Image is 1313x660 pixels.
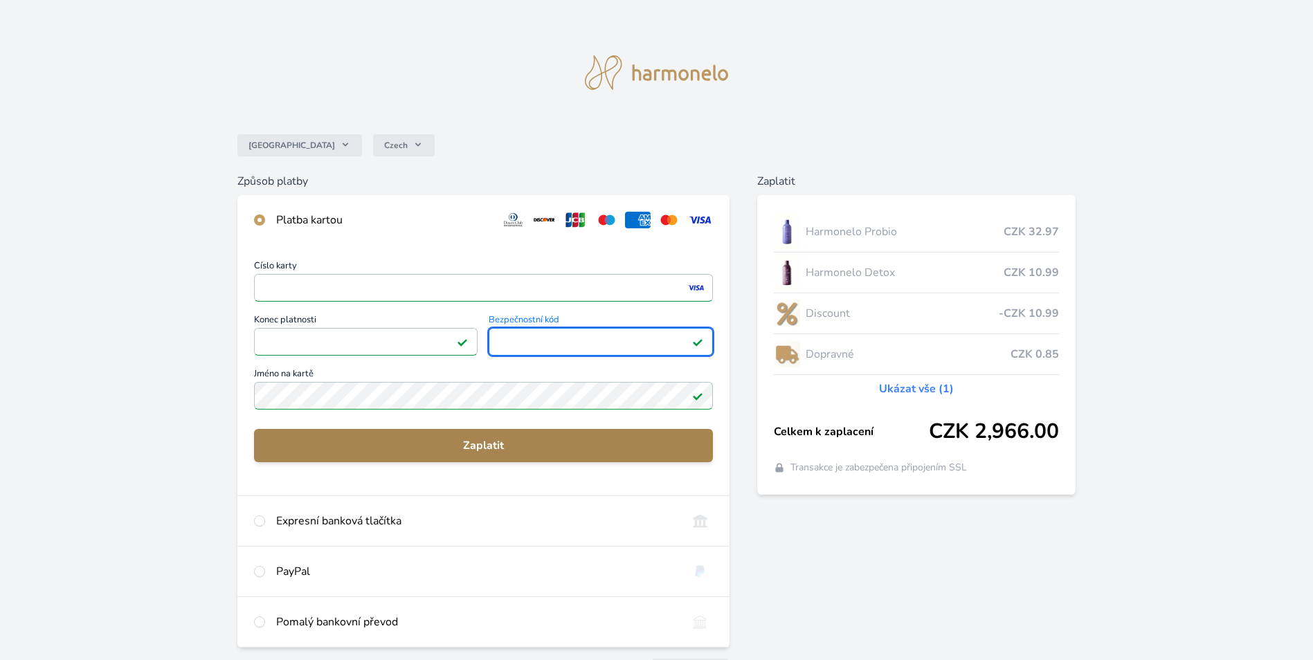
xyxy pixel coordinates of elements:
[1004,223,1059,240] span: CZK 32.97
[276,513,676,529] div: Expresní banková tlačítka
[806,305,999,322] span: Discount
[276,563,676,580] div: PayPal
[806,223,1004,240] span: Harmonelo Probio
[774,214,800,249] img: CLEAN_PROBIO_se_stinem_x-lo.jpg
[276,614,676,630] div: Pomalý bankovní převod
[260,332,471,351] iframe: Iframe pro datum vypršení platnosti
[373,134,435,156] button: Czech
[594,212,619,228] img: maestro.svg
[237,173,730,190] h6: Způsob platby
[260,278,707,297] iframe: Iframe pro číslo karty
[999,305,1059,322] span: -CZK 10.99
[692,390,703,401] img: Platné pole
[457,336,468,347] img: Platné pole
[790,461,967,475] span: Transakce je zabezpečena připojením SSL
[687,563,713,580] img: paypal.svg
[563,212,588,228] img: jcb.svg
[806,264,1004,281] span: Harmonelo Detox
[254,315,478,328] span: Konec platnosti
[585,55,729,90] img: logo.svg
[489,315,712,328] span: Bezpečnostní kód
[687,614,713,630] img: bankTransfer_IBAN.svg
[237,134,362,156] button: [GEOGRAPHIC_DATA]
[879,381,954,397] a: Ukázat vše (1)
[254,262,713,274] span: Číslo karty
[276,212,489,228] div: Platba kartou
[687,282,705,294] img: visa
[248,140,335,151] span: [GEOGRAPHIC_DATA]
[254,429,713,462] button: Zaplatit
[254,369,713,382] span: Jméno na kartě
[384,140,408,151] span: Czech
[774,423,930,440] span: Celkem k zaplacení
[254,382,713,410] input: Jméno na kartěPlatné pole
[806,346,1011,363] span: Dopravné
[1004,264,1059,281] span: CZK 10.99
[757,173,1076,190] h6: Zaplatit
[1011,346,1059,363] span: CZK 0.85
[495,332,706,351] iframe: Iframe pro bezpečnostní kód
[687,513,713,529] img: onlineBanking_CZ.svg
[656,212,682,228] img: mc.svg
[532,212,557,228] img: discover.svg
[500,212,526,228] img: diners.svg
[687,212,713,228] img: visa.svg
[265,437,702,454] span: Zaplatit
[625,212,651,228] img: amex.svg
[774,255,800,290] img: DETOX_se_stinem_x-lo.jpg
[774,337,800,372] img: delivery-lo.png
[774,296,800,331] img: discount-lo.png
[929,419,1059,444] span: CZK 2,966.00
[692,336,703,347] img: Platné pole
